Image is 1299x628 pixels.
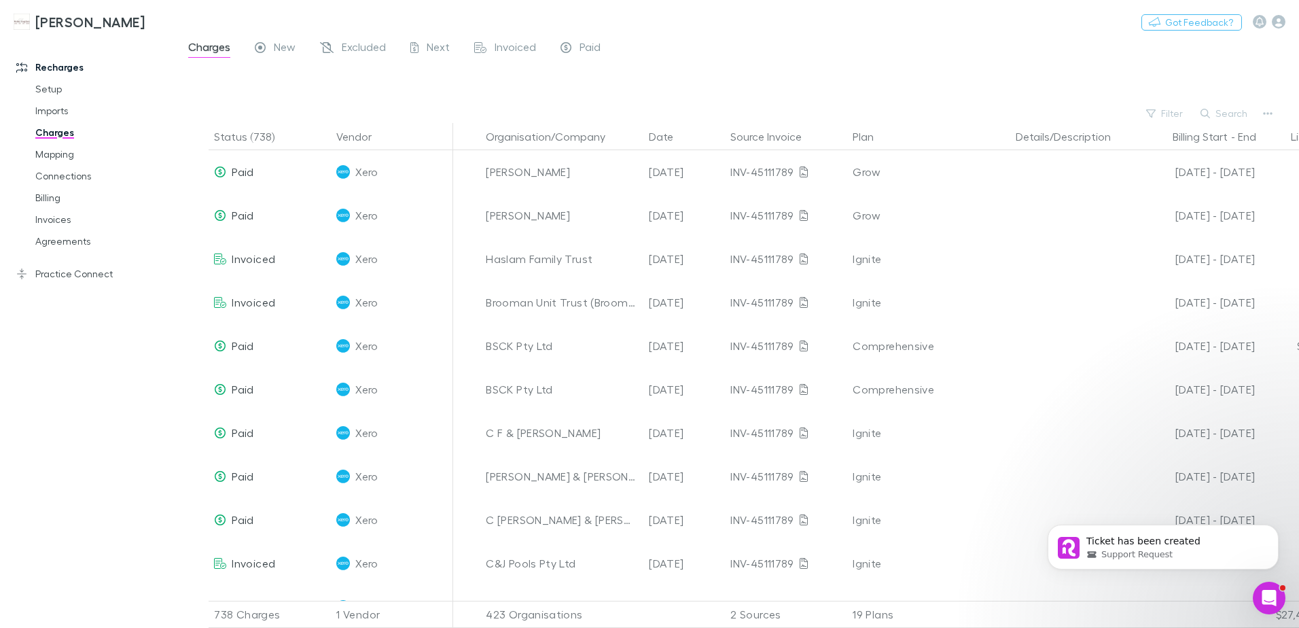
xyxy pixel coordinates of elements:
[336,470,350,483] img: Xero's Logo
[1138,237,1255,281] div: [DATE] - [DATE]
[1138,324,1255,368] div: [DATE] - [DATE]
[214,123,291,150] button: Status (738)
[853,498,1005,542] div: Ignite
[427,40,450,58] span: Next
[643,281,725,324] div: [DATE]
[730,368,842,411] div: INV-45111789
[853,324,1005,368] div: Comprehensive
[22,143,183,165] a: Mapping
[336,513,350,527] img: Xero's Logo
[3,56,183,78] a: Recharges
[355,281,378,324] span: Xero
[643,498,725,542] div: [DATE]
[730,194,842,237] div: INV-45111789
[580,40,601,58] span: Paid
[232,470,253,483] span: Paid
[730,324,842,368] div: INV-45111789
[1138,411,1255,455] div: [DATE] - [DATE]
[3,263,183,285] a: Practice Connect
[355,542,378,585] span: Xero
[1138,455,1255,498] div: [DATE] - [DATE]
[1138,281,1255,324] div: [DATE] - [DATE]
[486,498,638,542] div: C [PERSON_NAME] & [PERSON_NAME]
[336,123,388,150] button: Vendor
[232,513,253,526] span: Paid
[14,14,30,30] img: Hales Douglass's Logo
[22,187,183,209] a: Billing
[336,209,350,222] img: Xero's Logo
[22,78,183,100] a: Setup
[22,100,183,122] a: Imports
[853,150,1005,194] div: Grow
[486,237,638,281] div: Haslam Family Trust
[730,498,842,542] div: INV-45111789
[1138,123,1270,150] div: -
[486,123,622,150] button: Organisation/Company
[643,542,725,585] div: [DATE]
[853,368,1005,411] div: Comprehensive
[486,455,638,498] div: [PERSON_NAME] & [PERSON_NAME]
[1194,105,1256,122] button: Search
[853,237,1005,281] div: Ignite
[643,411,725,455] div: [DATE]
[486,150,638,194] div: [PERSON_NAME]
[495,40,536,58] span: Invoiced
[232,209,253,222] span: Paid
[725,601,847,628] div: 2 Sources
[355,455,378,498] span: Xero
[730,542,842,585] div: INV-45111789
[5,5,153,38] a: [PERSON_NAME]
[355,194,378,237] span: Xero
[209,601,331,628] div: 738 Charges
[1141,14,1242,31] button: Got Feedback?
[1173,123,1228,150] button: Billing Start
[643,194,725,237] div: [DATE]
[730,123,818,150] button: Source Invoice
[649,123,690,150] button: Date
[1138,368,1255,411] div: [DATE] - [DATE]
[336,426,350,440] img: Xero's Logo
[730,455,842,498] div: INV-45111789
[355,237,378,281] span: Xero
[643,455,725,498] div: [DATE]
[232,296,275,309] span: Invoiced
[22,209,183,230] a: Invoices
[336,252,350,266] img: Xero's Logo
[853,281,1005,324] div: Ignite
[847,601,1010,628] div: 19 Plans
[486,411,638,455] div: C F & [PERSON_NAME]
[232,252,275,265] span: Invoiced
[486,324,638,368] div: BSCK Pty Ltd
[355,368,378,411] span: Xero
[22,165,183,187] a: Connections
[853,455,1005,498] div: Ignite
[486,368,638,411] div: BSCK Pty Ltd
[232,557,275,570] span: Invoiced
[853,123,890,150] button: Plan
[1139,105,1191,122] button: Filter
[342,40,386,58] span: Excluded
[22,122,183,143] a: Charges
[486,542,638,585] div: C&J Pools Pty Ltd
[232,383,253,396] span: Paid
[35,14,145,30] h3: [PERSON_NAME]
[1016,123,1127,150] button: Details/Description
[355,498,378,542] span: Xero
[336,557,350,570] img: Xero's Logo
[232,426,253,439] span: Paid
[853,542,1005,585] div: Ignite
[730,150,842,194] div: INV-45111789
[1027,496,1299,591] iframe: Intercom notifications message
[355,150,378,194] span: Xero
[188,40,230,58] span: Charges
[1138,194,1255,237] div: [DATE] - [DATE]
[730,411,842,455] div: INV-45111789
[730,237,842,281] div: INV-45111789
[232,339,253,352] span: Paid
[486,281,638,324] div: Brooman Unit Trust (Brooman Pty Ltd atf)
[331,601,453,628] div: 1 Vendor
[643,324,725,368] div: [DATE]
